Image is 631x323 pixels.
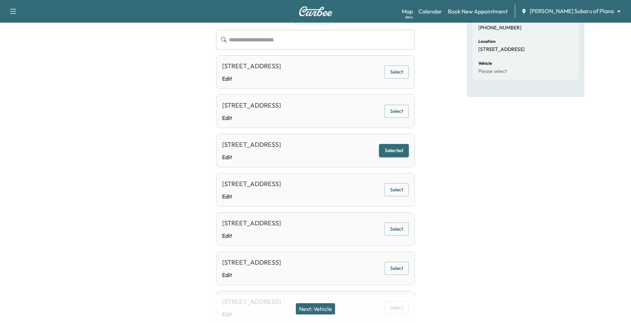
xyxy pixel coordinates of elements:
[222,179,281,189] div: [STREET_ADDRESS]
[530,7,614,15] span: [PERSON_NAME] Subaru of Plano
[384,262,409,275] button: Select
[478,68,507,75] p: Please select
[222,258,281,267] div: [STREET_ADDRESS]
[418,7,442,16] a: Calendar
[222,100,281,110] div: [STREET_ADDRESS]
[405,15,413,20] div: Beta
[222,218,281,228] div: [STREET_ADDRESS]
[384,65,409,79] button: Select
[222,231,281,240] a: Edit
[384,223,409,236] button: Select
[478,39,496,44] h6: Location
[299,6,333,16] img: Curbee Logo
[478,46,525,53] p: [STREET_ADDRESS]
[478,61,492,65] h6: Vehicle
[402,7,413,16] a: MapBeta
[384,183,409,196] button: Select
[222,271,281,279] a: Edit
[222,140,281,150] div: [STREET_ADDRESS]
[379,144,409,157] button: Selected
[222,74,281,83] a: Edit
[296,303,335,315] button: Next: Vehicle
[222,192,281,201] a: Edit
[448,7,508,16] a: Book New Appointment
[222,153,281,161] a: Edit
[222,114,281,122] a: Edit
[478,25,522,31] p: [PHONE_NUMBER]
[384,105,409,118] button: Select
[222,61,281,71] div: [STREET_ADDRESS]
